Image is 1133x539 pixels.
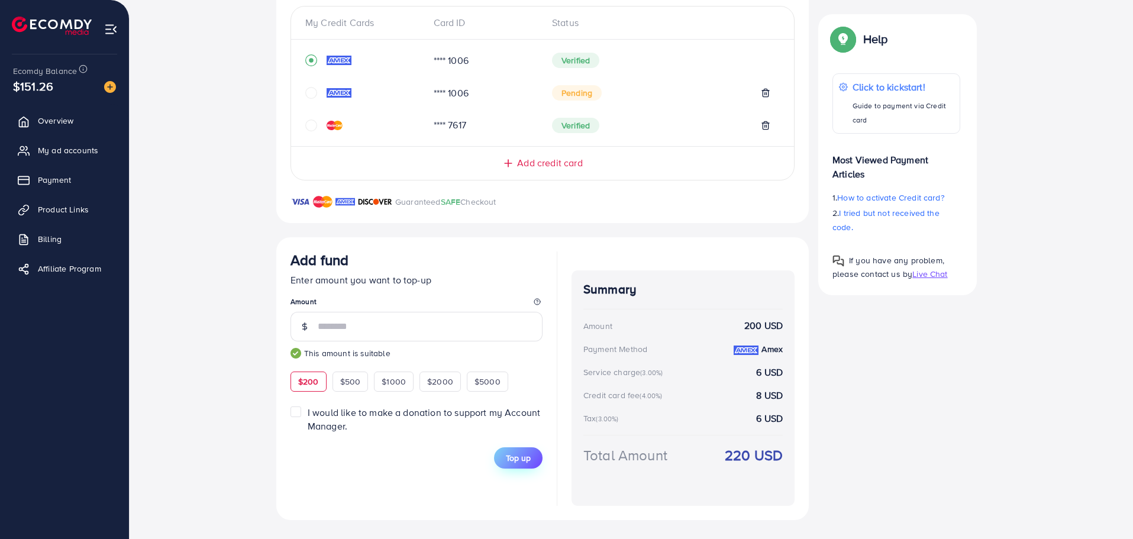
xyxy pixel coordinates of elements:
div: Card ID [424,16,543,30]
span: Payment [38,174,71,186]
span: Top up [506,452,531,464]
span: How to activate Credit card? [837,192,944,204]
img: credit [327,88,351,98]
span: Add credit card [517,156,582,170]
a: Overview [9,109,120,133]
p: 2. [832,206,960,234]
svg: circle [305,87,317,99]
p: Help [863,32,888,46]
div: Amount [583,320,612,332]
span: If you have any problem, please contact us by [832,254,944,280]
img: Popup guide [832,255,844,267]
span: I tried but not received the code. [832,207,940,233]
svg: circle [305,120,317,131]
img: brand [335,195,355,209]
span: Ecomdy Balance [13,65,77,77]
img: guide [290,348,301,359]
svg: record circle [305,54,317,66]
strong: 220 USD [725,445,783,466]
span: $500 [340,376,361,388]
h4: Summary [583,282,783,297]
img: logo [12,17,92,35]
legend: Amount [290,296,543,311]
a: My ad accounts [9,138,120,162]
span: Billing [38,233,62,245]
img: image [104,81,116,93]
div: Status [543,16,780,30]
span: Live Chat [912,268,947,280]
span: Verified [552,53,599,68]
img: brand [313,195,333,209]
span: $151.26 [13,78,53,95]
small: (3.00%) [596,414,618,424]
span: Overview [38,115,73,127]
a: Billing [9,227,120,251]
img: Popup guide [832,28,854,50]
p: Enter amount you want to top-up [290,273,543,287]
span: Product Links [38,204,89,215]
div: Payment Method [583,343,647,355]
span: $200 [298,376,319,388]
span: Verified [552,118,599,133]
h3: Add fund [290,251,348,269]
a: Payment [9,168,120,192]
strong: Amex [761,343,783,355]
span: Affiliate Program [38,263,101,275]
strong: 8 USD [756,389,783,402]
p: 1. [832,191,960,205]
span: Pending [552,85,602,101]
p: Click to kickstart! [853,80,954,94]
p: Guide to payment via Credit card [853,99,954,127]
img: credit [734,346,758,355]
span: SAFE [441,196,461,208]
img: menu [104,22,118,36]
div: Credit card fee [583,389,666,401]
span: $1000 [382,376,406,388]
img: brand [290,195,310,209]
div: My Credit Cards [305,16,424,30]
span: $2000 [427,376,453,388]
div: Total Amount [583,445,667,466]
div: Service charge [583,366,666,378]
a: Product Links [9,198,120,221]
strong: 200 USD [744,319,783,333]
p: Guaranteed Checkout [395,195,496,209]
small: (4.00%) [640,391,662,401]
a: Affiliate Program [9,257,120,280]
span: I would like to make a donation to support my Account Manager. [308,406,540,433]
strong: 6 USD [756,412,783,425]
img: brand [358,195,392,209]
small: This amount is suitable [290,347,543,359]
img: credit [327,121,343,130]
p: Most Viewed Payment Articles [832,143,960,181]
div: Tax [583,412,622,424]
span: My ad accounts [38,144,98,156]
strong: 6 USD [756,366,783,379]
img: credit [327,56,351,65]
iframe: Chat [1083,486,1124,530]
button: Top up [494,447,543,469]
span: $5000 [474,376,501,388]
small: (3.00%) [640,368,663,377]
